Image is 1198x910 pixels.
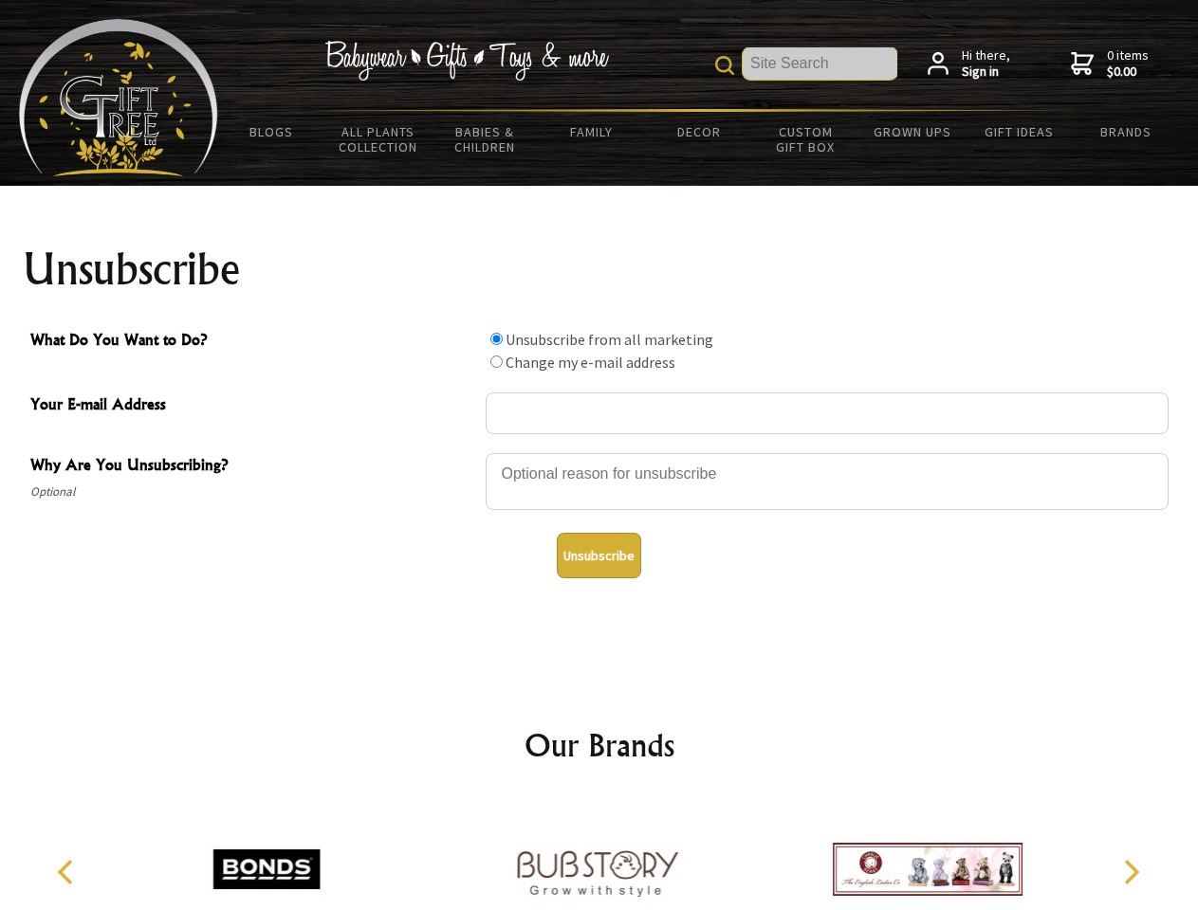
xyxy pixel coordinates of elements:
[324,41,609,81] img: Babywear - Gifts - Toys & more
[539,112,646,152] a: Family
[1071,47,1149,81] a: 0 items$0.00
[645,112,752,152] a: Decor
[30,453,476,481] span: Why Are You Unsubscribing?
[1107,46,1149,81] span: 0 items
[966,112,1073,152] a: Gift Ideas
[218,112,325,152] a: BLOGS
[325,112,433,167] a: All Plants Collection
[490,333,503,345] input: What Do You Want to Do?
[743,47,897,80] input: Site Search
[432,112,539,167] a: Babies & Children
[30,392,476,420] span: Your E-mail Address
[486,453,1169,510] textarea: Why Are You Unsubscribing?
[858,112,966,152] a: Grown Ups
[506,353,675,372] label: Change my e-mail address
[557,533,641,578] button: Unsubscribe
[30,481,476,503] span: Optional
[962,64,1010,81] strong: Sign in
[1073,112,1180,152] a: Brands
[928,47,1010,81] a: Hi there,Sign in
[486,392,1169,434] input: Your E-mail Address
[38,722,1161,768] h2: Our Brands
[47,851,89,893] button: Previous
[1107,64,1149,81] strong: $0.00
[19,19,218,176] img: Babyware - Gifts - Toys and more...
[30,328,476,355] span: What Do You Want to Do?
[962,47,1010,81] span: Hi there,
[23,246,1176,292] h1: Unsubscribe
[506,330,713,349] label: Unsubscribe from all marketing
[1110,851,1152,893] button: Next
[715,56,734,75] img: product search
[490,355,503,368] input: What Do You Want to Do?
[752,112,859,167] a: Custom Gift Box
